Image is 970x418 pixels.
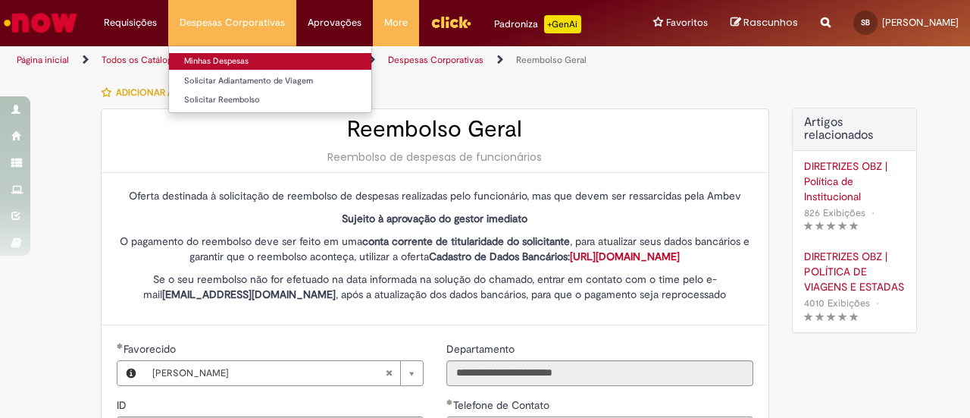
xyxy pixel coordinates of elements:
p: Se o seu reembolso não for efetuado na data informada na solução do chamado, entrar em contato co... [117,272,753,302]
img: ServiceNow [2,8,80,38]
strong: Cadastro de Dados Bancários: [429,250,680,263]
a: Solicitar Adiantamento de Viagem [169,73,371,90]
span: SB [861,17,870,27]
span: • [873,293,882,313]
span: Obrigatório Preenchido [446,399,453,405]
span: Telefone de Contato [453,398,552,412]
span: Somente leitura - ID [117,398,130,412]
a: [PERSON_NAME]Limpar campo Favorecido [145,361,423,385]
img: click_logo_yellow_360x200.png [430,11,471,33]
span: • [868,203,878,223]
h3: Artigos relacionados [804,116,905,143]
a: Minhas Despesas [169,53,371,70]
a: Rascunhos [731,16,798,30]
label: Somente leitura - Departamento [446,341,518,357]
span: Requisições [104,15,157,30]
h2: Reembolso Geral [117,117,753,142]
a: [URL][DOMAIN_NAME] [570,250,680,263]
span: More [384,15,408,30]
span: Despesas Corporativas [180,15,285,30]
span: [PERSON_NAME] [882,16,959,29]
span: Rascunhos [743,15,798,30]
ul: Trilhas de página [11,46,635,74]
strong: conta corrente de titularidade do solicitante [362,234,570,248]
label: Somente leitura - ID [117,398,130,413]
ul: Despesas Corporativas [168,46,372,113]
span: Adicionar a Favoritos [116,86,225,99]
div: Reembolso de despesas de funcionários [117,149,753,165]
p: Oferta destinada à solicitação de reembolso de despesas realizadas pelo funcionário, mas que deve... [117,188,753,203]
p: +GenAi [544,15,581,33]
span: Somente leitura - Departamento [446,342,518,356]
span: Obrigatório Preenchido [117,343,124,349]
button: Favorecido, Visualizar este registro Silvio Pereira Brandao [117,361,145,385]
span: 826 Exibições [804,206,865,219]
span: [PERSON_NAME] [152,361,385,385]
a: Reembolso Geral [516,54,587,66]
a: Todos os Catálogos [102,54,182,66]
span: Necessários - Favorecido [124,342,179,356]
p: O pagamento do reembolso deve ser feito em uma , para atualizar seus dados bancários e garantir q... [117,234,753,264]
a: DIRETRIZES OBZ | POLÍTICA DE VIAGENS E ESTADAS [804,249,905,294]
strong: Sujeito à aprovação do gestor imediato [342,212,527,225]
a: Solicitar Reembolso [169,92,371,108]
button: Adicionar a Favoritos [101,77,233,108]
input: Departamento [446,360,753,386]
a: Página inicial [17,54,69,66]
span: Favoritos [666,15,708,30]
span: 4010 Exibições [804,297,870,310]
strong: [EMAIL_ADDRESS][DOMAIN_NAME] [162,288,336,301]
abbr: Limpar campo Favorecido [377,361,400,385]
div: Padroniza [494,15,581,33]
span: Aprovações [308,15,361,30]
a: Despesas Corporativas [388,54,483,66]
a: DIRETRIZES OBZ | Política de Institucional [804,159,905,204]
